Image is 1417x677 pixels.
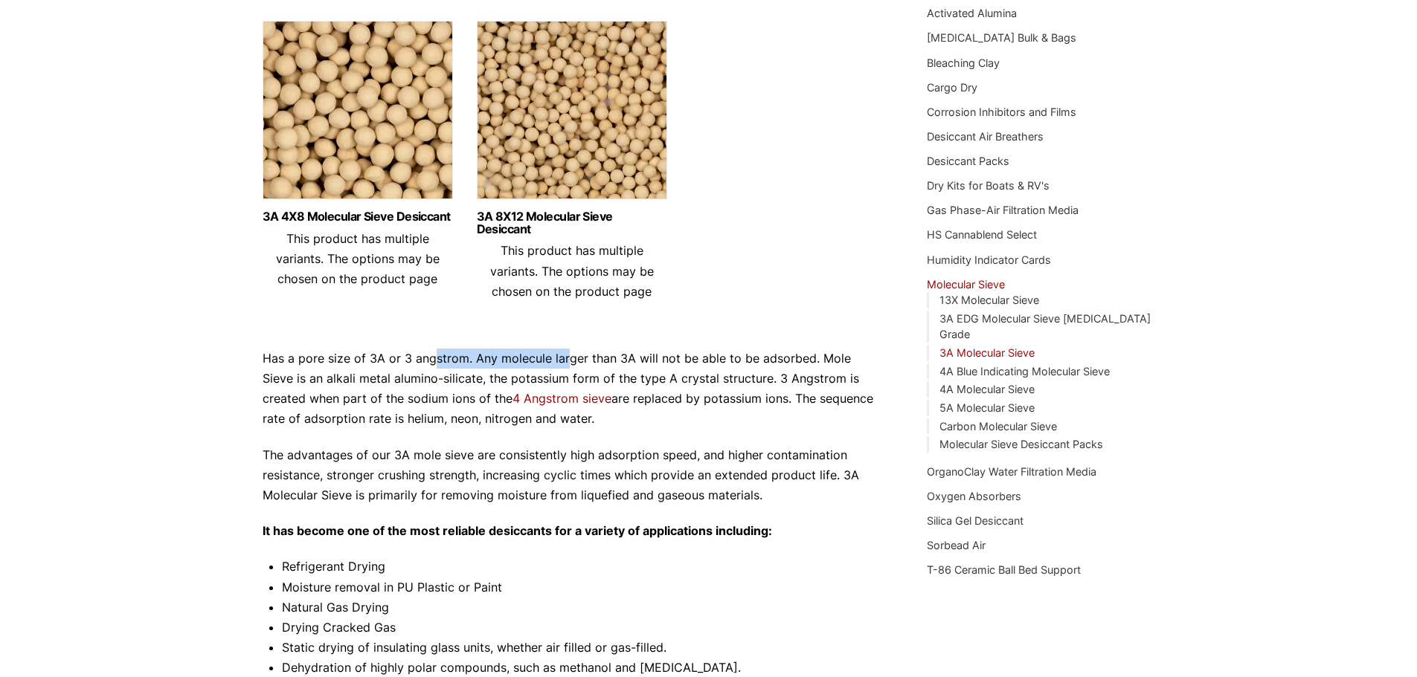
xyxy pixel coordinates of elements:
a: Carbon Molecular Sieve [939,420,1057,433]
a: Oxygen Absorbers [927,490,1021,502]
a: T-86 Ceramic Ball Bed Support [927,563,1081,576]
a: 4 Angstrom sieve [513,391,611,406]
li: Refrigerant Drying [282,557,883,577]
a: Desiccant Packs [927,155,1009,167]
p: The advantages of our 3A mole sieve are consistently high adsorption speed, and higher contaminat... [263,445,883,506]
p: Has a pore size of 3A or 3 angstrom. Any molecule larger than 3A will not be able to be adsorbed.... [263,349,883,430]
a: 3A 8X12 Molecular Sieve Desiccant [477,210,667,236]
li: Static drying of insulating glass units, whether air filled or gas-filled. [282,638,883,658]
a: 4A Molecular Sieve [939,383,1035,395]
a: 5A Molecular Sieve [939,401,1035,414]
span: This product has multiple variants. The options may be chosen on the product page [276,231,440,286]
strong: It has become one of the most reliable desiccants for a variety of applications including: [263,523,772,538]
a: 3A Molecular Sieve [939,346,1035,359]
a: Cargo Dry [927,81,977,94]
li: Drying Cracked Gas [282,618,883,638]
span: This product has multiple variants. The options may be chosen on the product page [490,243,654,298]
a: Humidity Indicator Cards [927,253,1051,266]
a: Molecular Sieve Desiccant Packs [939,438,1103,450]
a: HS Cannablend Select [927,228,1037,241]
a: 3A EDG Molecular Sieve [MEDICAL_DATA] Grade [939,312,1151,341]
a: Silica Gel Desiccant [927,514,1024,527]
a: Gas Phase-Air Filtration Media [927,204,1079,216]
a: 3A 4X8 Molecular Sieve Desiccant [263,210,453,223]
a: Dry Kits for Boats & RV's [927,179,1050,192]
a: Bleaching Clay [927,56,1000,69]
a: OrganoClay Water Filtration Media [927,465,1096,478]
li: Natural Gas Drying [282,597,883,618]
a: Sorbead Air [927,539,986,551]
a: [MEDICAL_DATA] Bulk & Bags [927,31,1076,44]
a: Molecular Sieve [927,278,1005,291]
a: Corrosion Inhibitors and Films [927,106,1076,118]
li: Moisture removal in PU Plastic or Paint [282,577,883,597]
a: 4A Blue Indicating Molecular Sieve [939,365,1110,378]
a: 13X Molecular Sieve [939,294,1039,306]
a: Desiccant Air Breathers [927,130,1044,143]
a: Activated Alumina [927,7,1017,19]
